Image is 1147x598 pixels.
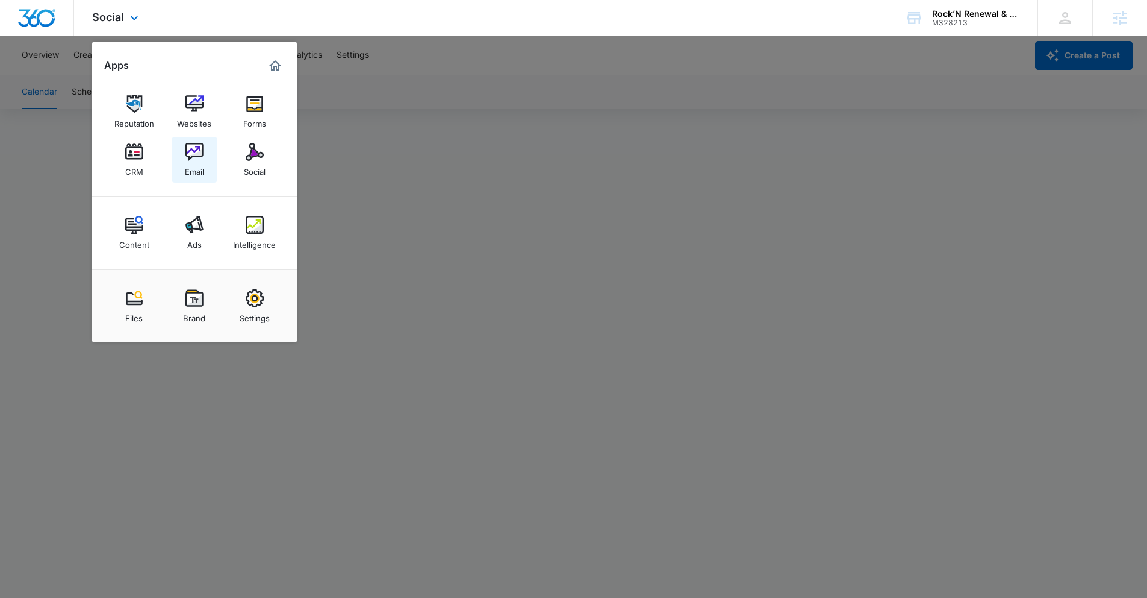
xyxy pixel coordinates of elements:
div: Email [185,161,204,177]
a: Reputation [111,89,157,134]
h2: Apps [104,60,129,71]
a: Files [111,283,157,329]
div: Social [244,161,266,177]
a: Content [111,210,157,256]
a: Forms [232,89,278,134]
span: Social [92,11,124,24]
div: Websites [177,113,211,128]
div: Forms [243,113,266,128]
div: account name [932,9,1020,19]
div: Ads [187,234,202,250]
a: Email [172,137,217,183]
a: Brand [172,283,217,329]
a: Websites [172,89,217,134]
a: Settings [232,283,278,329]
div: account id [932,19,1020,27]
a: Intelligence [232,210,278,256]
div: Files [125,307,143,323]
div: Content [119,234,149,250]
a: Marketing 360® Dashboard [266,56,285,75]
div: Settings [240,307,270,323]
div: Reputation [114,113,154,128]
div: Intelligence [233,234,276,250]
div: Brand [183,307,205,323]
a: CRM [111,137,157,183]
a: Social [232,137,278,183]
a: Ads [172,210,217,256]
div: CRM [125,161,143,177]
